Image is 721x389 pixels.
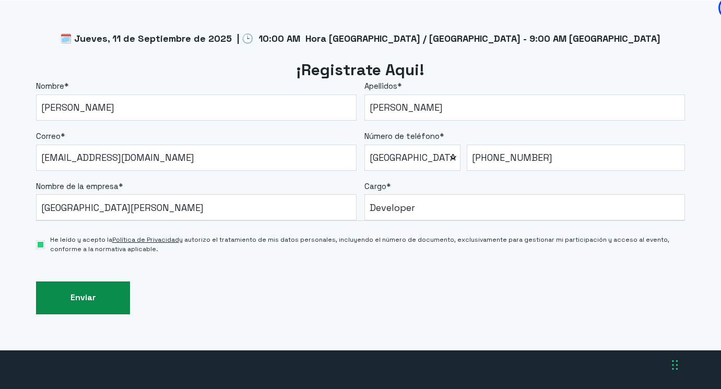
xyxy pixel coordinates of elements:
h2: ¡Registrate Aqui! [36,60,685,81]
div: Drag [672,349,678,381]
span: Número de teléfono [364,131,440,141]
span: Nombre de la empresa [36,181,119,191]
span: Nombre [36,81,64,91]
span: Apellidos [364,81,397,91]
span: Cargo [364,181,386,191]
span: 🗓️ Jueves, 11 de Septiembre de 2025 | 🕒 10:00 AM Hora [GEOGRAPHIC_DATA] / [GEOGRAPHIC_DATA] - 9:0... [60,32,660,44]
a: Política de Privacidad [112,235,179,244]
span: He leído y acepto la y autorizo el tratamiento de mis datos personales, incluyendo el número de d... [50,235,685,254]
iframe: Chat Widget [533,255,721,389]
span: Correo [36,131,61,141]
input: Enviar [36,281,130,314]
input: He leído y acepto laPolítica de Privacidady autorizo el tratamiento de mis datos personales, incl... [36,240,45,249]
